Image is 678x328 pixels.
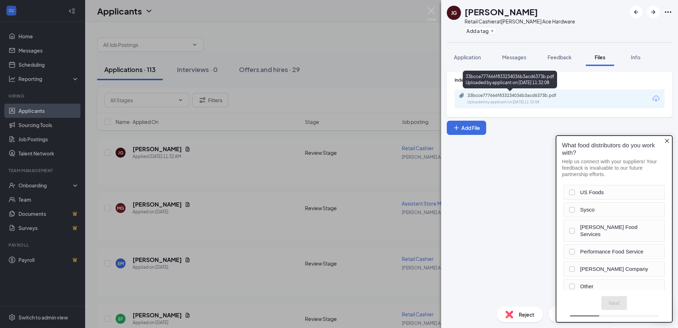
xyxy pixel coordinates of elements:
[550,130,678,328] iframe: Sprig User Feedback Dialog
[454,54,481,60] span: Application
[652,94,660,103] svg: Download
[459,93,574,105] a: Paperclip33bcce777666f833234036b3acd6373b.pdfUploaded by applicant on [DATE] 11:32:08
[465,27,496,34] button: PlusAdd a tag
[453,124,460,131] svg: Plus
[467,93,567,98] div: 33bcce777666f833234036b3acd6373b.pdf
[459,93,465,98] svg: Paperclip
[548,54,572,60] span: Feedback
[647,6,660,18] button: ArrowRight
[631,54,640,60] span: Info
[451,9,457,16] div: JG
[649,8,657,16] svg: ArrowRight
[447,121,486,135] button: Add FilePlus
[467,99,574,105] div: Uploaded by applicant on [DATE] 11:32:08
[502,54,526,60] span: Messages
[595,54,605,60] span: Files
[632,8,640,16] svg: ArrowLeftNew
[463,71,557,88] div: 33bcce777666f833234036b3acd6373b.pdf Uploaded by applicant on [DATE] 11:32:08
[664,8,672,16] svg: Ellipses
[630,6,643,18] button: ArrowLeftNew
[519,311,534,318] span: Reject
[455,77,665,83] div: Indeed Resume
[465,18,575,25] div: Retail Cashier at [PERSON_NAME] Ace Hardware
[465,6,538,18] h1: [PERSON_NAME]
[490,29,494,33] svg: Plus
